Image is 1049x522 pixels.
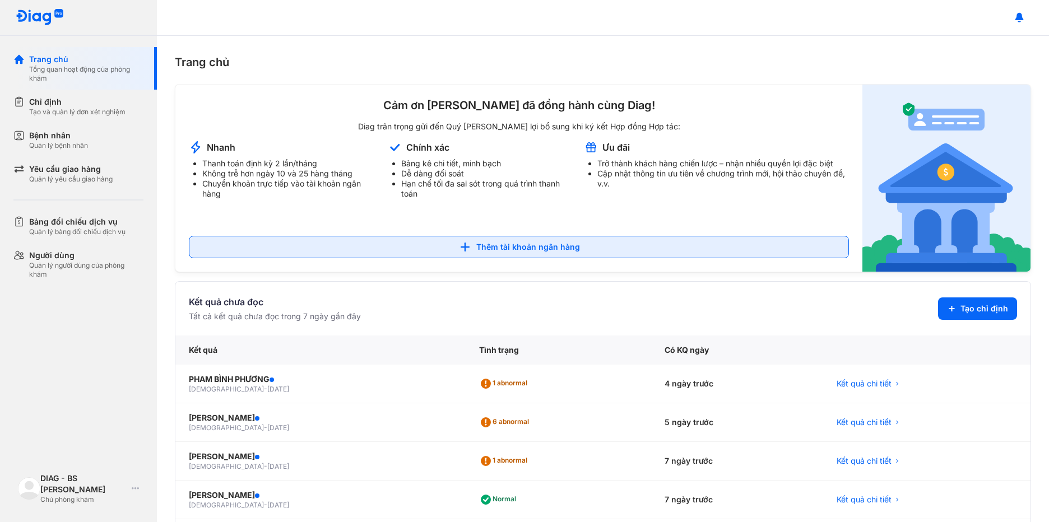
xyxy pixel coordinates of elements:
img: account-announcement [584,141,598,154]
div: Diag trân trọng gửi đến Quý [PERSON_NAME] lợi bổ sung khi ký kết Hợp đồng Hợp tác: [189,122,849,132]
div: 7 ngày trước [651,481,824,519]
li: Thanh toán định kỳ 2 lần/tháng [202,159,374,169]
span: Kết quả chi tiết [837,378,892,389]
div: Có KQ ngày [651,335,824,365]
div: Kết quả [175,335,466,365]
span: Tạo chỉ định [960,303,1008,314]
div: PHAM BÌNH PHƯƠNG [189,374,452,385]
img: logo [18,477,40,500]
div: Quản lý bệnh nhân [29,141,88,150]
div: Normal [479,491,521,509]
div: Tổng quan hoạt động của phòng khám [29,65,143,83]
div: Chỉ định [29,96,126,108]
div: Nhanh [207,141,235,153]
div: Người dùng [29,250,143,261]
span: [DEMOGRAPHIC_DATA] [189,385,264,393]
span: [DEMOGRAPHIC_DATA] [189,501,264,509]
div: Yêu cầu giao hàng [29,164,113,175]
span: [DEMOGRAPHIC_DATA] [189,423,264,432]
span: - [264,423,267,432]
div: DIAG - BS [PERSON_NAME] [40,473,127,495]
div: Quản lý yêu cầu giao hàng [29,175,113,184]
div: Quản lý người dùng của phòng khám [29,261,143,279]
span: Kết quả chi tiết [837,494,892,505]
div: Trang chủ [175,54,1031,71]
img: logo [16,9,64,26]
div: 4 ngày trước [651,365,824,403]
img: account-announcement [862,85,1031,272]
div: Tạo và quản lý đơn xét nghiệm [29,108,126,116]
li: Không trễ hơn ngày 10 và 25 hàng tháng [202,169,374,179]
div: Tình trạng [466,335,651,365]
div: Kết quả chưa đọc [189,295,361,309]
div: Ưu đãi [602,141,630,153]
span: - [264,462,267,470]
div: Cảm ơn [PERSON_NAME] đã đồng hành cùng Diag! [189,98,849,113]
div: [PERSON_NAME] [189,412,452,423]
div: [PERSON_NAME] [189,451,452,462]
span: [DATE] [267,385,289,393]
div: Trang chủ [29,54,143,65]
span: Kết quả chi tiết [837,455,892,467]
li: Cập nhật thông tin ưu tiên về chương trình mới, hội thảo chuyên đề, v.v. [597,169,849,189]
div: Chính xác [406,141,449,153]
span: - [264,501,267,509]
button: Thêm tài khoản ngân hàng [189,236,849,258]
div: Tất cả kết quả chưa đọc trong 7 ngày gần đây [189,311,361,322]
li: Trở thành khách hàng chiến lược – nhận nhiều quyền lợi đặc biệt [597,159,849,169]
div: Chủ phòng khám [40,495,127,504]
span: [DATE] [267,462,289,470]
img: account-announcement [388,141,402,154]
span: - [264,385,267,393]
div: Bệnh nhân [29,130,88,141]
div: 6 abnormal [479,413,533,431]
button: Tạo chỉ định [938,297,1017,320]
div: 1 abnormal [479,452,532,470]
li: Dễ dàng đối soát [401,169,571,179]
span: [DEMOGRAPHIC_DATA] [189,462,264,470]
img: account-announcement [189,141,202,154]
div: 5 ngày trước [651,403,824,442]
div: [PERSON_NAME] [189,490,452,501]
span: [DATE] [267,423,289,432]
div: Bảng đối chiếu dịch vụ [29,216,126,227]
li: Chuyển khoản trực tiếp vào tài khoản ngân hàng [202,179,374,199]
div: 1 abnormal [479,375,532,393]
div: 7 ngày trước [651,442,824,481]
div: Quản lý bảng đối chiếu dịch vụ [29,227,126,236]
li: Bảng kê chi tiết, minh bạch [401,159,571,169]
span: Kết quả chi tiết [837,417,892,428]
li: Hạn chế tối đa sai sót trong quá trình thanh toán [401,179,571,199]
span: [DATE] [267,501,289,509]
